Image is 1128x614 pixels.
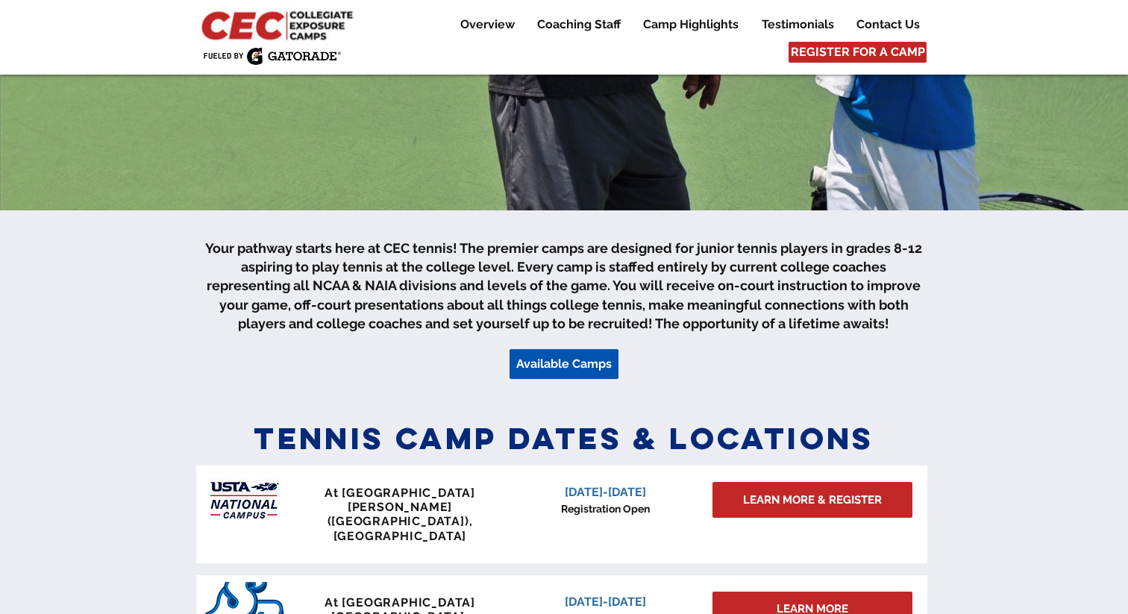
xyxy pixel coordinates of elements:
[791,44,925,60] span: REGISTER FOR A CAMP
[565,595,646,609] span: [DATE]-[DATE]
[325,486,475,500] span: At [GEOGRAPHIC_DATA]
[328,500,473,542] span: [PERSON_NAME] ([GEOGRAPHIC_DATA]), [GEOGRAPHIC_DATA]
[743,492,882,508] span: LEARN MORE & REGISTER
[789,42,927,63] a: REGISTER FOR A CAMP
[565,485,646,499] span: [DATE]-[DATE]
[254,419,874,457] span: Tennis Camp Dates & Locations
[203,472,284,528] img: USTA Campus image_edited.jpg
[636,16,746,34] p: Camp Highlights
[205,240,922,331] span: Your pathway starts here at CEC tennis! The premier camps are designed for junior tennis players ...
[516,356,612,372] span: Available Camps
[849,16,927,34] p: Contact Us
[530,16,628,34] p: Coaching Staff
[526,16,631,34] a: Coaching Staff
[751,16,845,34] a: Testimonials
[203,47,341,65] img: Fueled by Gatorade.png
[437,16,930,34] nav: Site
[632,16,750,34] a: Camp Highlights
[198,7,360,42] img: CEC Logo Primary_edited.jpg
[845,16,930,34] a: Contact Us
[561,503,650,515] span: Registration Open
[510,349,618,379] a: Available Camps
[754,16,842,34] p: Testimonials
[449,16,525,34] a: Overview
[325,595,475,610] span: At [GEOGRAPHIC_DATA]
[712,482,912,518] a: LEARN MORE & REGISTER
[453,16,522,34] p: Overview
